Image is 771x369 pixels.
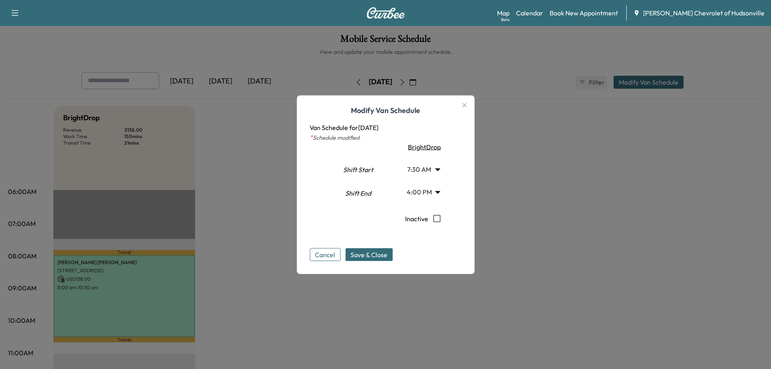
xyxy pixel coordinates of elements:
p: Van Schedule for [DATE] [310,122,461,132]
span: Save & Close [350,250,387,259]
div: Beta [501,17,510,23]
a: Calendar [516,8,543,18]
p: Inactive [405,210,428,227]
img: Curbee Logo [366,7,405,19]
div: BrightDrop [394,142,452,151]
div: 4:00 PM [399,181,447,203]
a: Book New Appointment [550,8,618,18]
h1: Modify Van Schedule [310,105,461,122]
button: Cancel [310,248,340,261]
div: Shift Start [329,159,387,183]
p: Schedule modified [310,132,461,142]
span: [PERSON_NAME] Chevrolet of Hudsonville [643,8,765,18]
button: Save & Close [345,248,393,261]
a: MapBeta [497,8,510,18]
div: 7:30 AM [399,158,447,181]
div: Shift End [329,185,387,209]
